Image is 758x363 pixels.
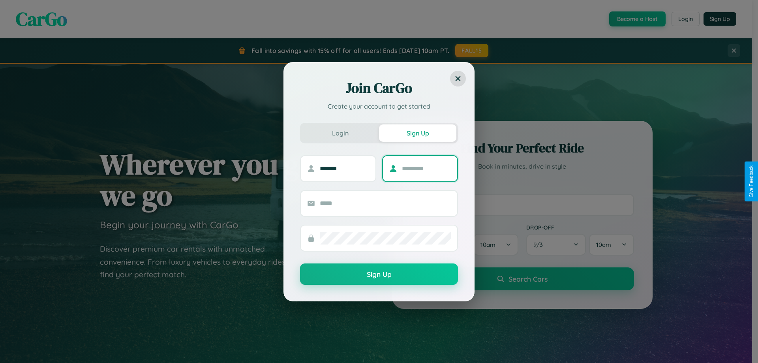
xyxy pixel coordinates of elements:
[300,79,458,98] h2: Join CarGo
[300,102,458,111] p: Create your account to get started
[749,166,754,197] div: Give Feedback
[300,263,458,285] button: Sign Up
[379,124,456,142] button: Sign Up
[302,124,379,142] button: Login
